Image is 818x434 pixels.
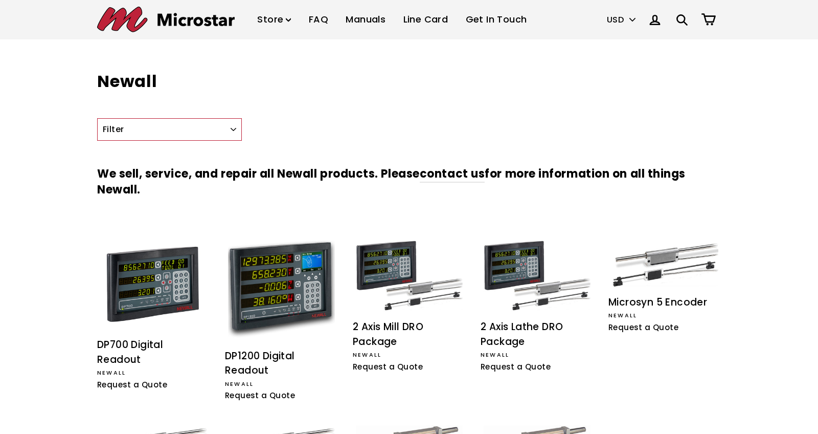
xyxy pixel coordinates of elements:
[225,241,337,405] a: DP1200 Digital Readout DP1200 Digital Readout Newall Request a Quote
[100,241,207,328] img: DP700 Digital Readout
[97,241,210,394] a: DP700 Digital Readout DP700 Digital Readout Newall Request a Quote
[312,245,345,261] span: Quick view
[567,245,601,261] span: Quick view
[458,5,535,35] a: Get In Touch
[338,5,393,35] a: Manuals
[97,338,210,367] div: DP700 Digital Readout
[608,322,678,333] span: Request a Quote
[184,245,217,261] span: Quick view
[97,7,235,32] img: Microstar Electronics
[356,241,463,311] img: 2 Axis Mill DRO Package
[608,311,721,320] div: Newall
[228,241,335,339] img: DP1200 Digital Readout
[97,70,721,93] h1: Newall
[249,5,299,35] a: Store
[611,241,718,288] img: Microsyn 5 Encoder
[353,241,465,376] a: 2 Axis Mill DRO Package 2 Axis Mill DRO Package Newall Request a Quote
[225,390,295,401] span: Request a Quote
[353,351,465,360] div: Newall
[353,320,465,349] div: 2 Axis Mill DRO Package
[301,5,336,35] a: FAQ
[608,241,721,336] a: Microsyn 5 Encoder Microsyn 5 Encoder Newall Request a Quote
[481,320,593,349] div: 2 Axis Lathe DRO Package
[225,380,337,389] div: Newall
[484,241,590,311] img: 2 Axis Lathe DRO Package
[481,361,551,372] span: Request a Quote
[249,5,534,35] ul: Primary
[97,151,721,213] h3: We sell, service, and repair all Newall products. Please for more information on all things Newall.
[608,295,721,310] div: Microsyn 5 Encoder
[695,245,729,261] span: Quick view
[396,5,456,35] a: Line Card
[481,241,593,376] a: 2 Axis Lathe DRO Package 2 Axis Lathe DRO Package Newall Request a Quote
[225,349,337,378] div: DP1200 Digital Readout
[481,351,593,360] div: Newall
[420,166,485,183] a: contact us
[440,245,473,261] span: Quick view
[97,379,167,390] span: Request a Quote
[353,361,423,372] span: Request a Quote
[97,368,210,378] div: Newall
